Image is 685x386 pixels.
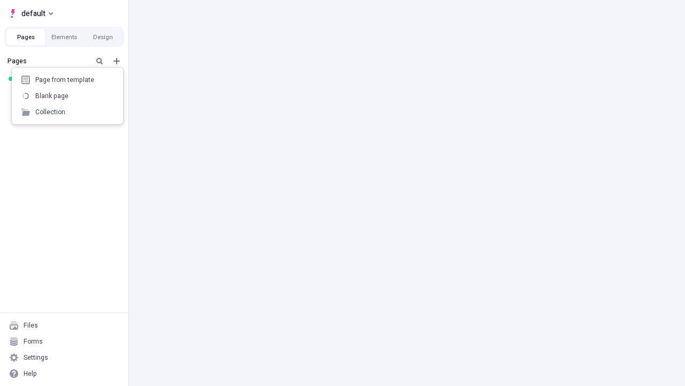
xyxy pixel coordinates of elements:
[21,7,45,20] span: default
[4,5,57,21] button: Select site
[35,76,94,84] div: Page from template
[35,92,68,100] div: Blank page
[24,369,37,378] div: Help
[6,29,45,45] button: Pages
[110,55,123,68] button: Add new
[35,108,65,116] div: Collection
[45,29,83,45] button: Elements
[24,353,48,362] div: Settings
[7,57,89,65] div: Pages
[83,29,122,45] button: Design
[24,321,38,330] div: Files
[24,337,43,346] div: Forms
